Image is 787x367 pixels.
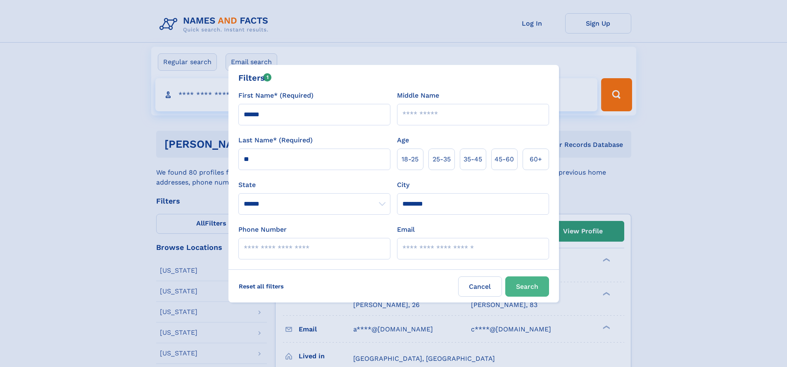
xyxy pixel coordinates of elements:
[238,72,272,84] div: Filters
[238,225,287,235] label: Phone Number
[397,180,409,190] label: City
[233,276,289,296] label: Reset all filters
[238,135,313,145] label: Last Name* (Required)
[505,276,549,297] button: Search
[530,154,542,164] span: 60+
[397,135,409,145] label: Age
[495,154,514,164] span: 45‑60
[458,276,502,297] label: Cancel
[464,154,482,164] span: 35‑45
[397,91,439,101] label: Middle Name
[433,154,451,164] span: 25‑35
[238,91,314,101] label: First Name* (Required)
[397,225,415,235] label: Email
[238,180,390,190] label: State
[402,154,418,164] span: 18‑25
